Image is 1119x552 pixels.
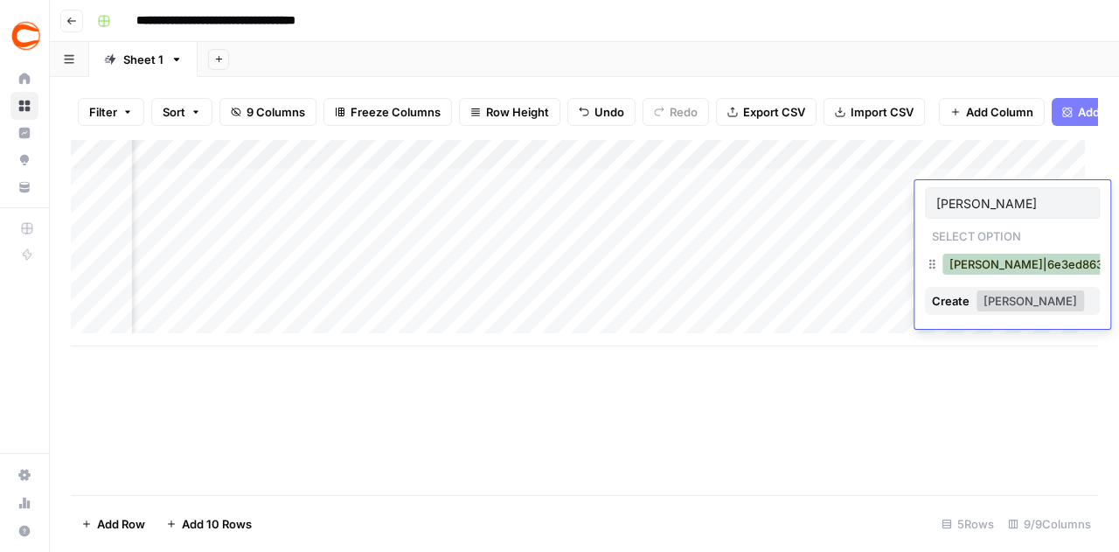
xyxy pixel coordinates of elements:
a: Browse [10,92,38,120]
span: Export CSV [743,103,805,121]
input: Search or create [936,195,1088,211]
button: [PERSON_NAME] [977,290,1084,311]
span: Import CSV [851,103,914,121]
p: Select option [925,224,1028,245]
div: Sheet 1 [123,51,163,68]
button: 9 Columns [219,98,316,126]
button: Sort [151,98,212,126]
a: Insights [10,119,38,147]
a: Sheet 1 [89,42,198,77]
button: Add Row [71,510,156,538]
button: Freeze Columns [323,98,452,126]
div: 5 Rows [935,510,1001,538]
button: Add 10 Rows [156,510,262,538]
span: Filter [89,103,117,121]
button: Redo [643,98,709,126]
div: Create [932,287,973,315]
button: Row Height [459,98,560,126]
div: [PERSON_NAME]|6e3ed863-ef38-44ac-aa39-22f1e10afc61 [925,250,1100,282]
button: Workspace: Covers [10,14,38,58]
button: Help + Support [10,517,38,545]
span: Redo [670,103,698,121]
button: Filter [78,98,144,126]
span: Add Row [97,515,145,533]
a: Your Data [10,173,38,201]
span: Undo [594,103,624,121]
div: 9/9 Columns [1001,510,1098,538]
a: Settings [10,461,38,489]
a: Home [10,65,38,93]
a: Opportunities [10,146,38,174]
span: Add 10 Rows [182,515,252,533]
a: Usage [10,489,38,517]
span: Add Column [966,103,1033,121]
span: Row Height [486,103,549,121]
span: 9 Columns [247,103,305,121]
span: Sort [163,103,185,121]
button: Create[PERSON_NAME] [925,287,1100,315]
button: Add Column [939,98,1045,126]
button: Import CSV [824,98,925,126]
button: Export CSV [716,98,817,126]
img: Covers Logo [10,20,42,52]
span: Freeze Columns [351,103,441,121]
button: Undo [567,98,636,126]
